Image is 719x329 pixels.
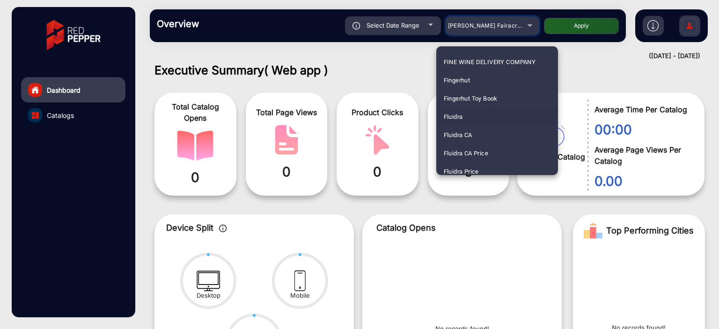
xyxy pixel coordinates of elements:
[444,89,498,108] span: Fingerhut Toy Book
[444,53,536,71] span: FINE WINE DELIVERY COMPANY
[444,71,470,89] span: Fingerhut
[444,108,463,126] span: Fluidra
[444,144,489,162] span: Fluidra CA Price
[444,126,472,144] span: Fluidra CA
[444,162,479,181] span: Fluidra Price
